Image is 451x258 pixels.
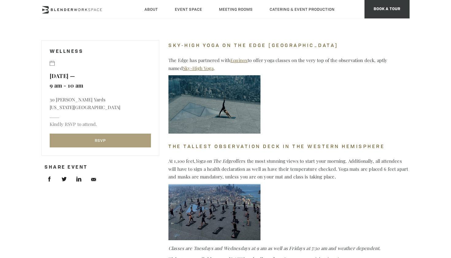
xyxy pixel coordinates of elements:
img: Sky-High Yoga [168,184,260,240]
p: The Edge has partnered with to offer yoga classes on the very top of the observation deck, aptly ... [168,57,410,72]
p: At 1,100 feet, offers the most stunning views to start your morning. Additionally, all attendees ... [168,157,410,181]
a: Wellness [50,49,83,54]
a: Equinox [230,57,248,63]
p: Kindly RSVP to attend. [50,121,151,127]
p: [DATE] — 9 am - 10 am [50,71,151,90]
h4: The tallest observation deck in the Western Hemisphere [168,141,410,151]
a: Sky-High Yoga [183,65,214,71]
em: Yoga on The Edge [195,158,233,164]
h4: Share Event [44,165,156,170]
p: 30 [PERSON_NAME] Yards [US_STATE][GEOGRAPHIC_DATA] [50,96,151,111]
em: Classes are Tuesdays and Wednesdays at 9 am as well as Fridays at 7:30 am and weather dependent. [168,245,380,251]
a: RSVP [50,134,151,148]
img: Sky-High Yoga [168,75,260,134]
h4: Sky-High Yoga on The Edge [GEOGRAPHIC_DATA] [168,40,410,50]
